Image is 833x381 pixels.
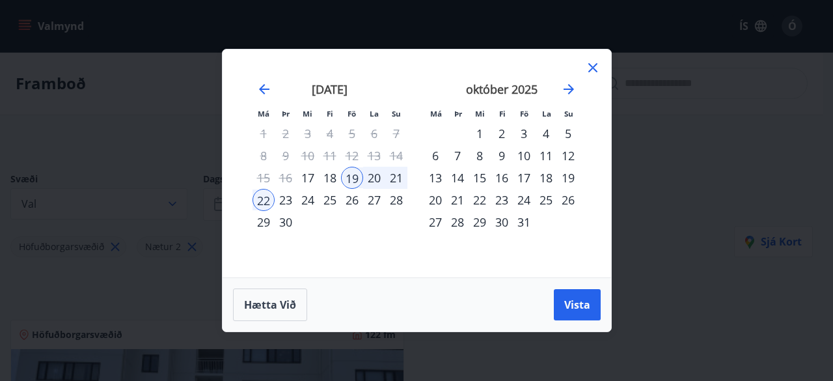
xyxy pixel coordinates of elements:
small: Þr [282,109,290,119]
div: 25 [535,189,557,211]
div: 26 [557,189,579,211]
div: 27 [424,211,446,233]
div: 18 [319,167,341,189]
td: Choose föstudagur, 31. október 2025 as your check-in date. It’s available. [513,211,535,233]
div: 30 [275,211,297,233]
div: 20 [424,189,446,211]
div: 29 [469,211,491,233]
td: Choose fimmtudagur, 2. október 2025 as your check-in date. It’s available. [491,122,513,145]
td: Choose sunnudagur, 28. september 2025 as your check-in date. It’s available. [385,189,407,211]
small: Su [564,109,573,119]
td: Choose fimmtudagur, 25. september 2025 as your check-in date. It’s available. [319,189,341,211]
div: 22 [253,189,275,211]
td: Choose mánudagur, 6. október 2025 as your check-in date. It’s available. [424,145,446,167]
div: 19 [557,167,579,189]
td: Choose laugardagur, 25. október 2025 as your check-in date. It’s available. [535,189,557,211]
div: 14 [446,167,469,189]
td: Not available. miðvikudagur, 10. september 2025 [297,145,319,167]
td: Choose laugardagur, 18. október 2025 as your check-in date. It’s available. [535,167,557,189]
small: La [370,109,379,119]
td: Selected. sunnudagur, 21. september 2025 [385,167,407,189]
small: Fi [499,109,506,119]
td: Selected as end date. mánudagur, 22. september 2025 [253,189,275,211]
small: Fö [348,109,356,119]
div: 28 [446,211,469,233]
small: Mi [475,109,485,119]
div: 5 [557,122,579,145]
td: Choose laugardagur, 27. september 2025 as your check-in date. It’s available. [363,189,385,211]
td: Choose miðvikudagur, 1. október 2025 as your check-in date. It’s available. [469,122,491,145]
td: Choose föstudagur, 26. september 2025 as your check-in date. It’s available. [341,189,363,211]
div: 10 [513,145,535,167]
div: 6 [424,145,446,167]
button: Hætta við [233,289,307,321]
td: Choose miðvikudagur, 17. september 2025 as your check-in date. It’s available. [297,167,319,189]
small: Mi [303,109,312,119]
div: 23 [275,189,297,211]
div: 30 [491,211,513,233]
small: Þr [454,109,462,119]
div: 3 [513,122,535,145]
small: Má [258,109,269,119]
div: 18 [535,167,557,189]
td: Not available. þriðjudagur, 2. september 2025 [275,122,297,145]
td: Choose föstudagur, 10. október 2025 as your check-in date. It’s available. [513,145,535,167]
td: Not available. mánudagur, 15. september 2025 [253,167,275,189]
div: 21 [385,167,407,189]
div: 20 [363,167,385,189]
div: 17 [513,167,535,189]
strong: október 2025 [466,81,538,97]
div: 13 [424,167,446,189]
div: 9 [491,145,513,167]
div: 15 [469,167,491,189]
td: Choose þriðjudagur, 30. september 2025 as your check-in date. It’s available. [275,211,297,233]
div: 31 [513,211,535,233]
div: 17 [297,167,319,189]
div: 23 [491,189,513,211]
td: Choose mánudagur, 29. september 2025 as your check-in date. It’s available. [253,211,275,233]
td: Selected as start date. föstudagur, 19. september 2025 [341,167,363,189]
td: Choose þriðjudagur, 14. október 2025 as your check-in date. It’s available. [446,167,469,189]
td: Choose þriðjudagur, 7. október 2025 as your check-in date. It’s available. [446,145,469,167]
td: Choose miðvikudagur, 22. október 2025 as your check-in date. It’s available. [469,189,491,211]
td: Not available. laugardagur, 6. september 2025 [363,122,385,145]
div: 24 [513,189,535,211]
span: Vista [564,298,590,312]
td: Not available. mánudagur, 1. september 2025 [253,122,275,145]
td: Not available. sunnudagur, 14. september 2025 [385,145,407,167]
div: 26 [341,189,363,211]
td: Choose þriðjudagur, 23. september 2025 as your check-in date. It’s available. [275,189,297,211]
div: 22 [469,189,491,211]
strong: [DATE] [312,81,348,97]
td: Choose sunnudagur, 26. október 2025 as your check-in date. It’s available. [557,189,579,211]
div: 19 [341,167,363,189]
td: Choose fimmtudagur, 9. október 2025 as your check-in date. It’s available. [491,145,513,167]
small: La [542,109,551,119]
small: Má [430,109,442,119]
td: Choose fimmtudagur, 18. september 2025 as your check-in date. It’s available. [319,167,341,189]
td: Choose fimmtudagur, 23. október 2025 as your check-in date. It’s available. [491,189,513,211]
td: Not available. þriðjudagur, 9. september 2025 [275,145,297,167]
td: Choose laugardagur, 11. október 2025 as your check-in date. It’s available. [535,145,557,167]
div: 27 [363,189,385,211]
td: Choose fimmtudagur, 16. október 2025 as your check-in date. It’s available. [491,167,513,189]
td: Choose mánudagur, 27. október 2025 as your check-in date. It’s available. [424,211,446,233]
td: Choose föstudagur, 17. október 2025 as your check-in date. It’s available. [513,167,535,189]
div: 2 [491,122,513,145]
td: Not available. fimmtudagur, 11. september 2025 [319,145,341,167]
div: Calendar [238,65,595,262]
div: 24 [297,189,319,211]
div: 7 [446,145,469,167]
div: 29 [253,211,275,233]
td: Choose miðvikudagur, 8. október 2025 as your check-in date. It’s available. [469,145,491,167]
td: Choose föstudagur, 3. október 2025 as your check-in date. It’s available. [513,122,535,145]
td: Not available. miðvikudagur, 3. september 2025 [297,122,319,145]
div: 11 [535,145,557,167]
td: Choose þriðjudagur, 21. október 2025 as your check-in date. It’s available. [446,189,469,211]
td: Not available. föstudagur, 5. september 2025 [341,122,363,145]
div: 1 [469,122,491,145]
div: 28 [385,189,407,211]
td: Choose sunnudagur, 19. október 2025 as your check-in date. It’s available. [557,167,579,189]
div: 16 [491,167,513,189]
td: Choose mánudagur, 13. október 2025 as your check-in date. It’s available. [424,167,446,189]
